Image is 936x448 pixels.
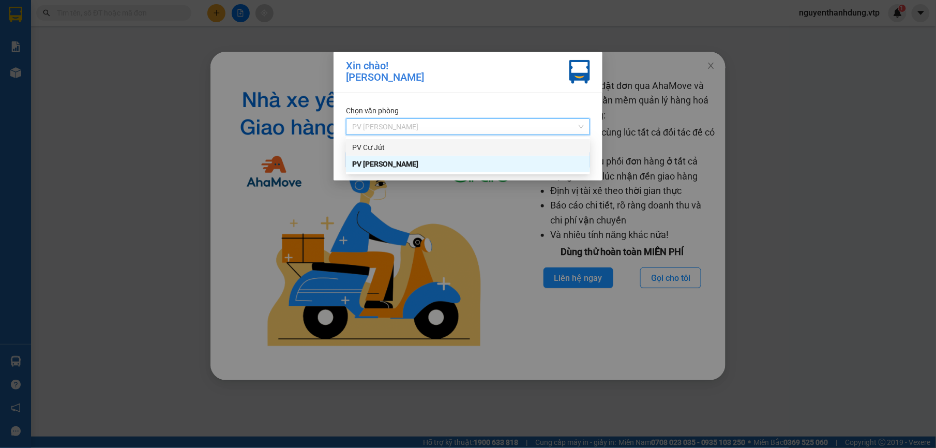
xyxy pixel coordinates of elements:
[346,105,590,116] div: Chọn văn phòng
[346,60,424,84] div: Xin chào! [PERSON_NAME]
[346,156,590,172] div: PV Nam Đong
[346,139,590,156] div: PV Cư Jút
[352,158,584,170] div: PV [PERSON_NAME]
[352,119,584,135] span: PV Nam Đong
[569,60,590,84] img: vxr-icon
[352,142,584,153] div: PV Cư Jút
